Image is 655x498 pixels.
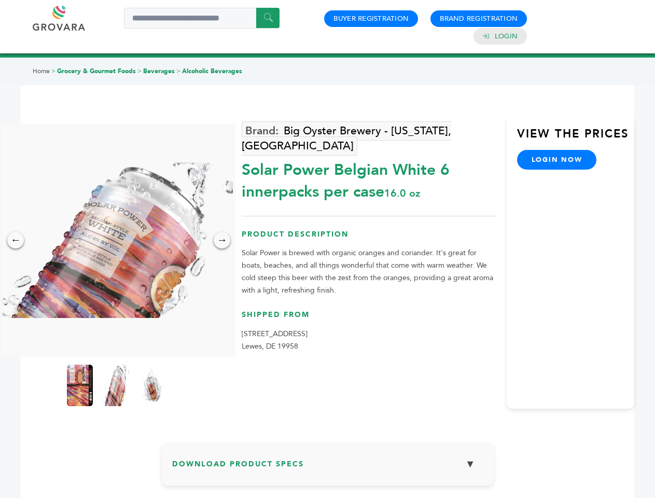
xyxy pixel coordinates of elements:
a: Buyer Registration [333,14,409,23]
button: ▼ [457,453,483,475]
div: ← [7,232,24,248]
a: Beverages [143,67,175,75]
h3: Shipped From [242,310,496,328]
img: Solar Power Belgian White 6 innerpacks per case 16.0 oz [140,365,165,406]
img: Solar Power Belgian White 6 innerpacks per case 16.0 oz Product Label [67,365,93,406]
a: Login [495,32,518,41]
span: > [176,67,180,75]
a: Grocery & Gourmet Foods [57,67,136,75]
a: Alcoholic Beverages [182,67,242,75]
a: Brand Registration [440,14,518,23]
p: Solar Power is brewed with organic oranges and coriander. It's great for boats, beaches, and all ... [242,247,496,297]
div: → [214,232,230,248]
div: Solar Power Belgian White 6 innerpacks per case [242,154,496,203]
a: Big Oyster Brewery - [US_STATE], [GEOGRAPHIC_DATA] [242,121,451,156]
span: > [137,67,142,75]
p: [STREET_ADDRESS] Lewes, DE 19958 [242,328,496,353]
h3: Download Product Specs [172,453,483,483]
img: Solar Power Belgian White 6 innerpacks per case 16.0 oz [103,365,129,406]
input: Search a product or brand... [124,8,280,29]
h3: View the Prices [517,126,634,150]
a: Home [33,67,50,75]
a: login now [517,150,597,170]
h3: Product Description [242,229,496,247]
span: > [51,67,55,75]
span: 16.0 oz [384,186,420,200]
